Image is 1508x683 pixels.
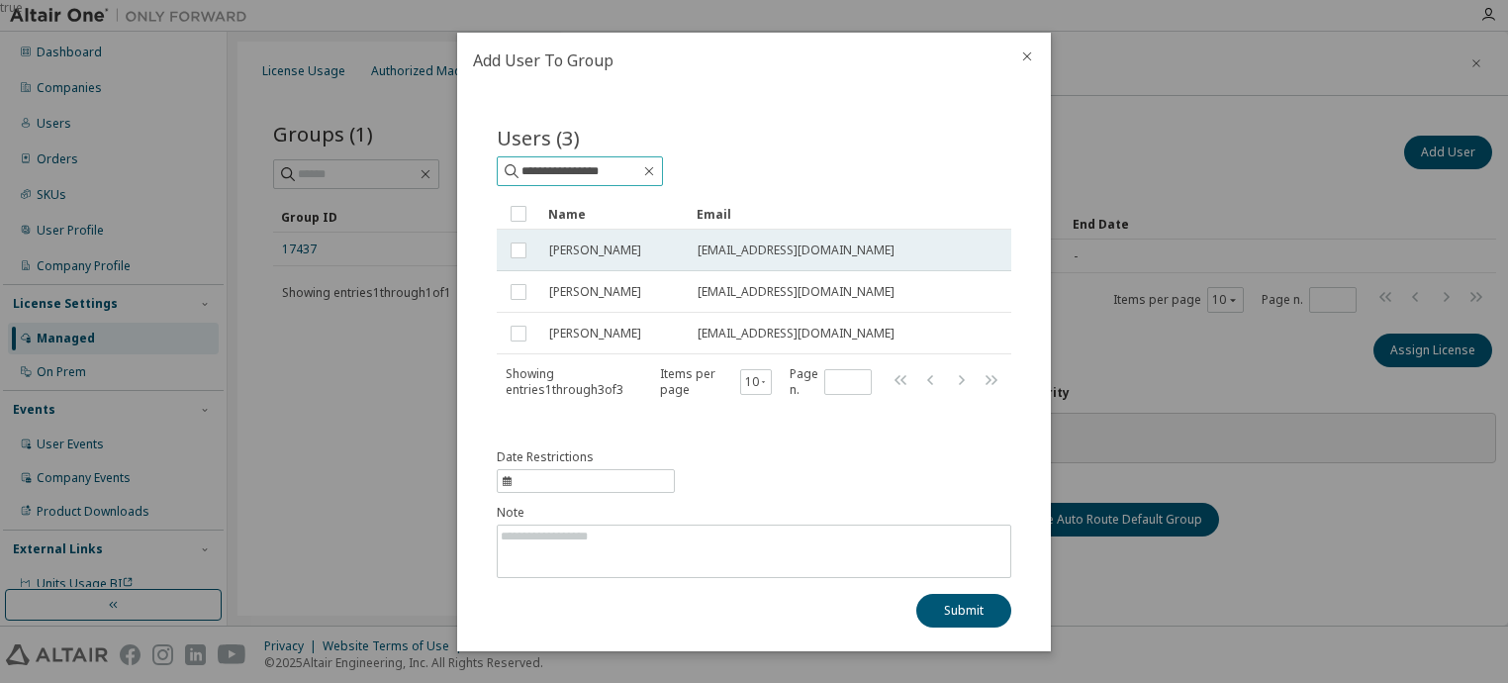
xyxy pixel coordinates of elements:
[745,374,768,390] button: 10
[697,198,978,230] div: Email
[497,449,594,465] span: Date Restrictions
[506,365,623,398] span: Showing entries 1 through 3 of 3
[698,284,895,300] span: [EMAIL_ADDRESS][DOMAIN_NAME]
[698,243,895,258] span: [EMAIL_ADDRESS][DOMAIN_NAME]
[916,594,1011,628] button: Submit
[549,326,641,341] span: [PERSON_NAME]
[698,326,895,341] span: [EMAIL_ADDRESS][DOMAIN_NAME]
[1019,49,1035,64] button: close
[497,449,675,493] button: information
[548,198,681,230] div: Name
[549,243,641,258] span: [PERSON_NAME]
[497,124,580,151] span: Users (3)
[790,366,872,398] span: Page n.
[497,505,1011,521] label: Note
[457,33,1003,88] h2: Add User To Group
[549,284,641,300] span: [PERSON_NAME]
[660,366,772,398] span: Items per page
